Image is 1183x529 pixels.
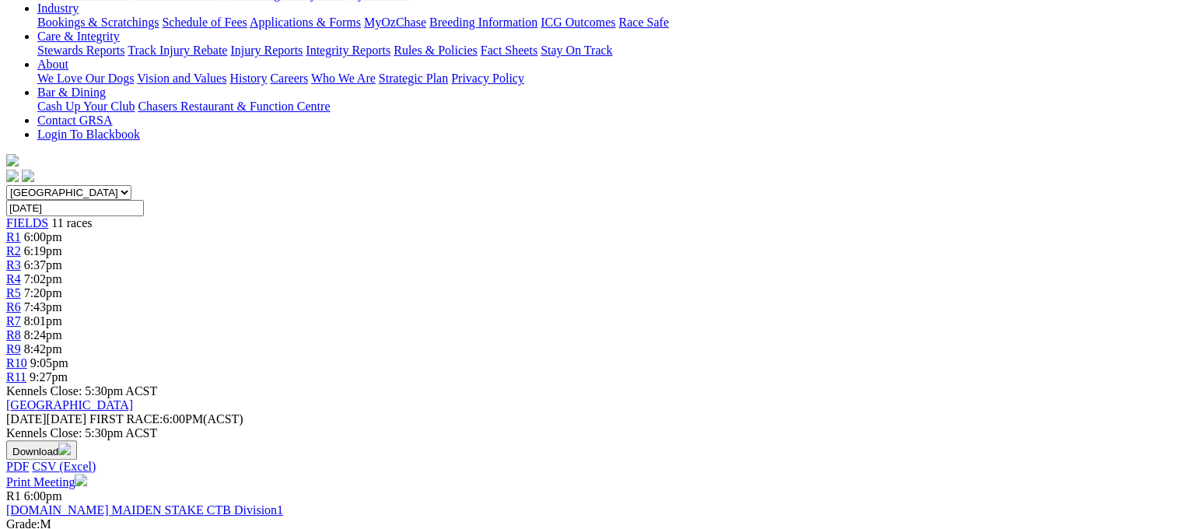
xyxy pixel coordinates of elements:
[6,440,77,460] button: Download
[6,314,21,328] a: R7
[270,72,308,85] a: Careers
[6,200,144,216] input: Select date
[24,230,62,243] span: 6:00pm
[162,16,247,29] a: Schedule of Fees
[6,300,21,314] a: R6
[30,370,68,384] span: 9:27pm
[24,342,62,356] span: 8:42pm
[24,258,62,272] span: 6:37pm
[394,44,478,57] a: Rules & Policies
[6,370,26,384] a: R11
[311,72,376,85] a: Who We Are
[51,216,92,229] span: 11 races
[6,460,1177,474] div: Download
[6,230,21,243] a: R1
[229,72,267,85] a: History
[24,328,62,342] span: 8:24pm
[37,2,79,15] a: Industry
[32,460,96,473] a: CSV (Excel)
[250,16,361,29] a: Applications & Forms
[24,300,62,314] span: 7:43pm
[306,44,390,57] a: Integrity Reports
[128,44,227,57] a: Track Injury Rebate
[37,86,106,99] a: Bar & Dining
[6,216,48,229] a: FIELDS
[6,328,21,342] a: R8
[541,44,612,57] a: Stay On Track
[24,272,62,286] span: 7:02pm
[6,286,21,300] a: R5
[6,412,86,426] span: [DATE]
[6,489,21,503] span: R1
[481,44,537,57] a: Fact Sheets
[6,258,21,272] a: R3
[451,72,524,85] a: Privacy Policy
[37,72,134,85] a: We Love Our Dogs
[37,100,1177,114] div: Bar & Dining
[6,384,157,398] span: Kennels Close: 5:30pm ACST
[6,398,133,412] a: [GEOGRAPHIC_DATA]
[541,16,615,29] a: ICG Outcomes
[37,72,1177,86] div: About
[364,16,426,29] a: MyOzChase
[37,100,135,113] a: Cash Up Your Club
[138,100,330,113] a: Chasers Restaurant & Function Centre
[137,72,226,85] a: Vision and Values
[37,128,140,141] a: Login To Blackbook
[89,412,163,426] span: FIRST RACE:
[37,114,112,127] a: Contact GRSA
[6,342,21,356] a: R9
[24,244,62,257] span: 6:19pm
[24,286,62,300] span: 7:20pm
[37,44,124,57] a: Stewards Reports
[6,170,19,182] img: facebook.svg
[379,72,448,85] a: Strategic Plan
[30,356,68,370] span: 9:05pm
[230,44,303,57] a: Injury Reports
[6,426,1177,440] div: Kennels Close: 5:30pm ACST
[6,154,19,166] img: logo-grsa-white.png
[6,475,87,489] a: Print Meeting
[24,489,62,503] span: 6:00pm
[6,356,27,370] a: R10
[6,460,29,473] a: PDF
[429,16,537,29] a: Breeding Information
[22,170,34,182] img: twitter.svg
[6,272,21,286] a: R4
[24,314,62,328] span: 8:01pm
[37,30,120,43] a: Care & Integrity
[37,16,1177,30] div: Industry
[58,443,71,455] img: download.svg
[6,503,283,517] a: [DOMAIN_NAME] MAIDEN STAKE CTB Division1
[37,44,1177,58] div: Care & Integrity
[37,16,159,29] a: Bookings & Scratchings
[6,412,47,426] span: [DATE]
[37,58,68,71] a: About
[75,474,87,486] img: printer.svg
[89,412,243,426] span: 6:00PM(ACST)
[618,16,668,29] a: Race Safe
[6,244,21,257] a: R2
